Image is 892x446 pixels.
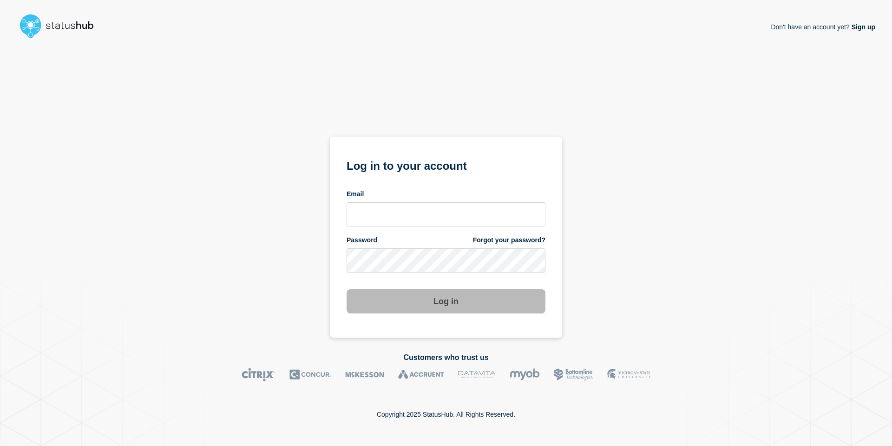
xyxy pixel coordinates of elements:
img: Accruent logo [398,368,444,381]
img: Concur logo [289,368,331,381]
input: password input [347,248,545,273]
input: email input [347,202,545,226]
h2: Customers who trust us [17,353,875,362]
a: Forgot your password? [473,236,545,245]
img: Bottomline logo [554,368,593,381]
img: myob logo [510,368,540,381]
p: Don't have an account yet? [771,16,875,38]
p: Copyright 2025 StatusHub. All Rights Reserved. [377,411,515,418]
img: Citrix logo [242,368,275,381]
a: Sign up [850,23,875,31]
img: StatusHub logo [17,11,105,41]
img: McKesson logo [345,368,384,381]
button: Log in [347,289,545,313]
img: MSU logo [607,368,650,381]
h1: Log in to your account [347,156,545,173]
img: DataVita logo [458,368,496,381]
span: Password [347,236,377,245]
span: Email [347,190,364,199]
